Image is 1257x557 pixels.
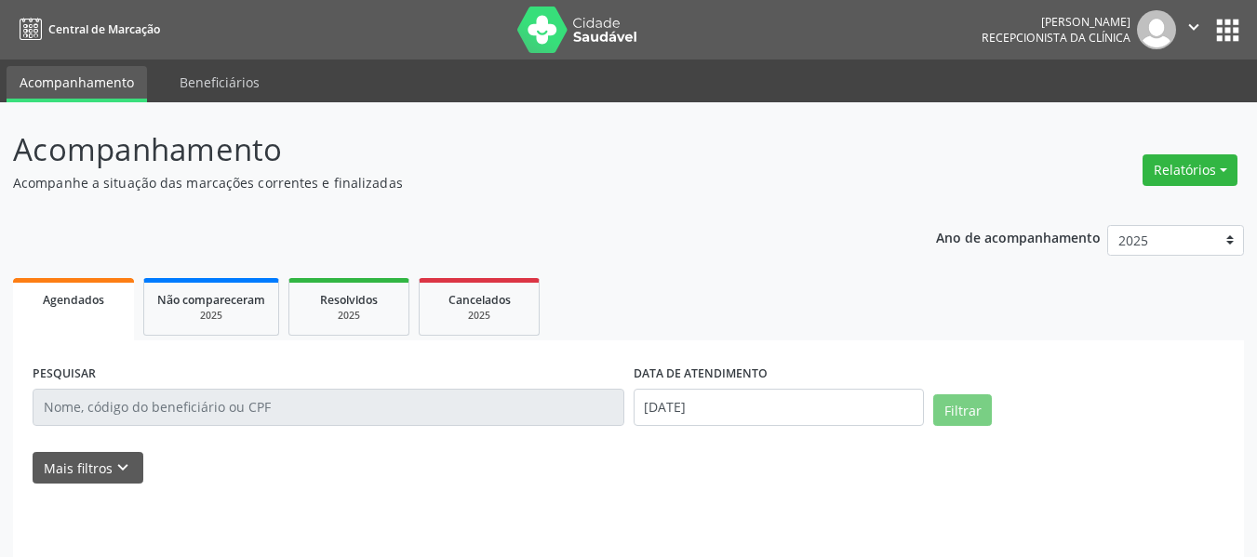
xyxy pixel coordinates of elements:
[634,360,768,389] label: DATA DE ATENDIMENTO
[33,360,96,389] label: PESQUISAR
[448,292,511,308] span: Cancelados
[157,309,265,323] div: 2025
[982,14,1130,30] div: [PERSON_NAME]
[1176,10,1211,49] button: 
[933,394,992,426] button: Filtrar
[1183,17,1204,37] i: 
[7,66,147,102] a: Acompanhamento
[936,225,1101,248] p: Ano de acompanhamento
[433,309,526,323] div: 2025
[33,389,624,426] input: Nome, código do beneficiário ou CPF
[33,452,143,484] button: Mais filtroskeyboard_arrow_down
[48,21,160,37] span: Central de Marcação
[1143,154,1237,186] button: Relatórios
[13,14,160,45] a: Central de Marcação
[13,173,875,192] p: Acompanhe a situação das marcações correntes e finalizadas
[982,30,1130,46] span: Recepcionista da clínica
[302,309,395,323] div: 2025
[113,458,133,478] i: keyboard_arrow_down
[634,389,925,426] input: Selecione um intervalo
[1137,10,1176,49] img: img
[13,126,875,173] p: Acompanhamento
[167,66,273,99] a: Beneficiários
[320,292,378,308] span: Resolvidos
[1211,14,1244,46] button: apps
[157,292,265,308] span: Não compareceram
[43,292,104,308] span: Agendados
